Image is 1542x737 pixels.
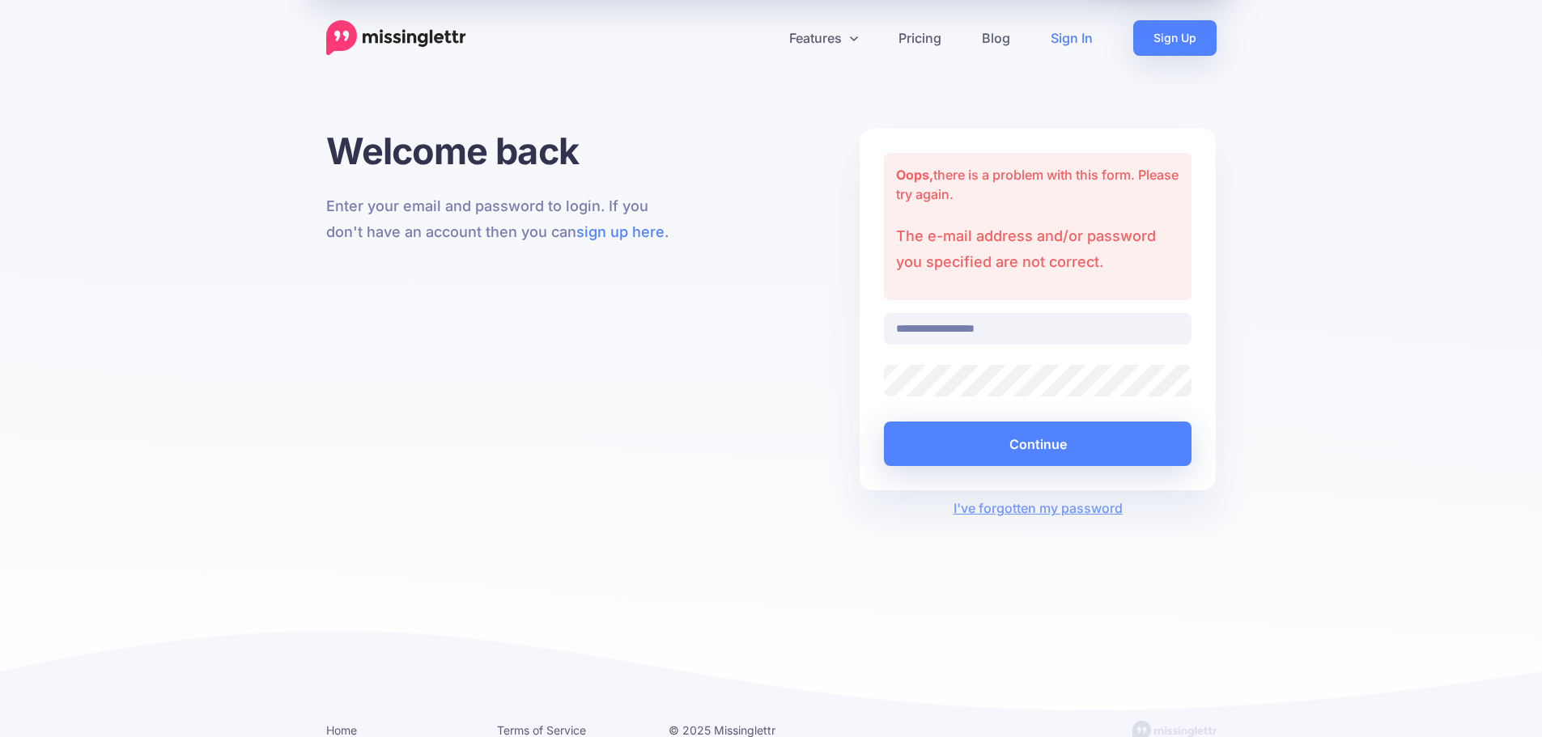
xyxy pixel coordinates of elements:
button: Continue [884,421,1192,466]
a: sign up here [576,223,665,240]
a: I've forgotten my password [954,500,1123,516]
a: Features [769,20,878,56]
a: Blog [962,20,1030,56]
a: Pricing [878,20,962,56]
p: The e-mail address and/or password you specified are not correct. [896,223,1180,275]
a: Sign Up [1133,20,1217,56]
a: Sign In [1030,20,1113,56]
div: there is a problem with this form. Please try again. [884,153,1192,300]
p: Enter your email and password to login. If you don't have an account then you can . [326,193,683,245]
a: Terms of Service [497,723,586,737]
strong: Oops, [896,167,933,183]
a: Home [326,723,357,737]
h1: Welcome back [326,129,683,173]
